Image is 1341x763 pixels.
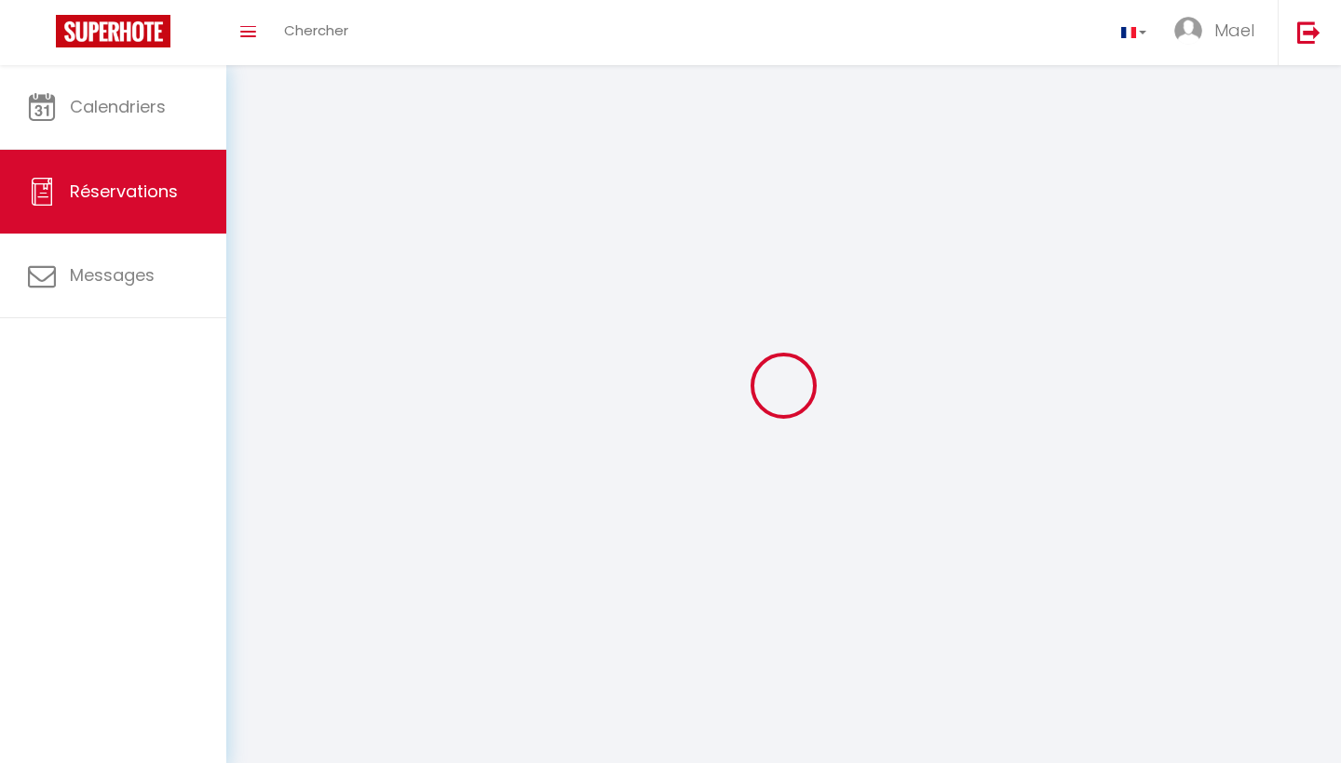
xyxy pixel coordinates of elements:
[1297,20,1321,44] img: logout
[15,7,71,63] button: Ouvrir le widget de chat LiveChat
[70,263,155,287] span: Messages
[70,180,178,203] span: Réservations
[1214,19,1254,42] span: Mael
[284,20,348,40] span: Chercher
[1174,17,1202,45] img: ...
[70,95,166,118] span: Calendriers
[56,15,170,47] img: Super Booking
